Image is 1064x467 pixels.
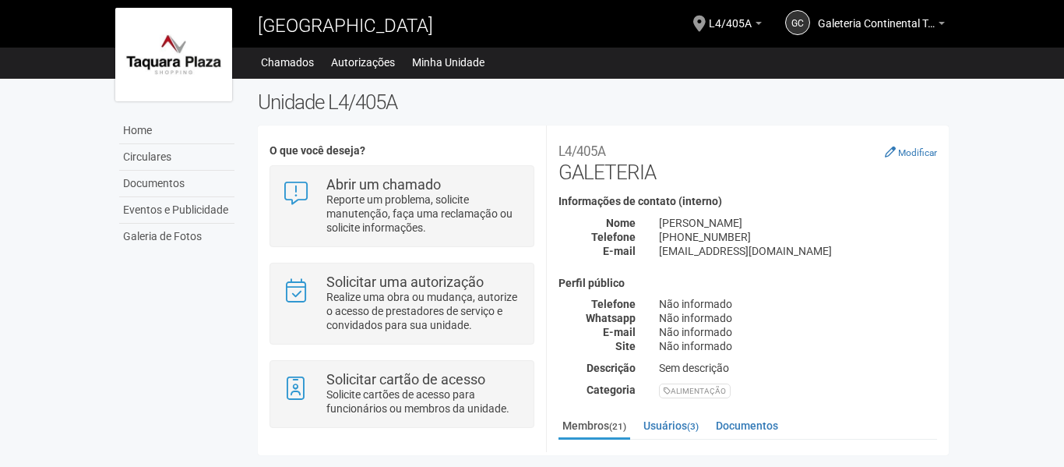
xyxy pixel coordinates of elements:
p: Solicite cartões de acesso para funcionários ou membros da unidade. [326,387,522,416]
strong: Solicitar cartão de acesso [326,371,485,387]
a: Solicitar uma autorização Realize uma obra ou mudança, autorize o acesso de prestadores de serviç... [282,275,521,332]
h2: Unidade L4/405A [258,90,949,114]
a: Usuários(3) [639,414,703,437]
div: Não informado [647,297,949,311]
img: logo.jpg [115,8,232,101]
small: (21) [609,421,626,432]
span: [GEOGRAPHIC_DATA] [258,15,433,37]
strong: Membros [558,452,937,466]
strong: Solicitar uma autorização [326,274,484,290]
strong: Site [615,340,636,352]
a: Eventos e Publicidade [119,197,234,224]
p: Reporte um problema, solicite manutenção, faça uma reclamação ou solicite informações. [326,193,522,235]
strong: Abrir um chamado [326,176,441,193]
h2: GALETERIA [558,137,937,184]
div: Não informado [647,325,949,339]
div: ALIMENTAÇÃO [659,384,731,398]
a: Solicitar cartão de acesso Solicite cartões de acesso para funcionários ou membros da unidade. [282,373,521,416]
a: Minha Unidade [412,51,484,73]
a: Galeteria Continental Taquara [818,19,945,32]
div: Não informado [647,339,949,353]
div: [PERSON_NAME] [647,216,949,230]
p: Realize uma obra ou mudança, autorize o acesso de prestadores de serviço e convidados para sua un... [326,290,522,332]
a: Documentos [712,414,782,437]
span: Galeteria Continental Taquara [818,2,935,30]
span: L4/405A [709,2,752,30]
strong: Telefone [591,298,636,310]
div: [EMAIL_ADDRESS][DOMAIN_NAME] [647,244,949,258]
div: Sem descrição [647,361,949,375]
h4: Perfil público [558,278,937,289]
a: Circulares [119,144,234,171]
a: L4/405A [709,19,762,32]
small: (3) [687,421,699,432]
strong: E-mail [603,245,636,257]
small: Modificar [898,147,937,158]
strong: Whatsapp [586,312,636,324]
a: Abrir um chamado Reporte um problema, solicite manutenção, faça uma reclamação ou solicite inform... [282,178,521,235]
a: Chamados [261,51,314,73]
strong: Nome [606,217,636,229]
a: Autorizações [331,51,395,73]
a: Documentos [119,171,234,197]
strong: Telefone [591,231,636,243]
a: Modificar [885,146,937,158]
a: GC [785,10,810,35]
h4: Informações de contato (interno) [558,196,937,207]
small: L4/405A [558,143,605,159]
a: Membros(21) [558,414,630,440]
a: Galeria de Fotos [119,224,234,249]
a: Home [119,118,234,144]
div: [PHONE_NUMBER] [647,230,949,244]
strong: Categoria [587,384,636,396]
strong: E-mail [603,326,636,338]
h4: O que você deseja? [270,145,534,157]
strong: Descrição [587,362,636,374]
div: Não informado [647,311,949,325]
